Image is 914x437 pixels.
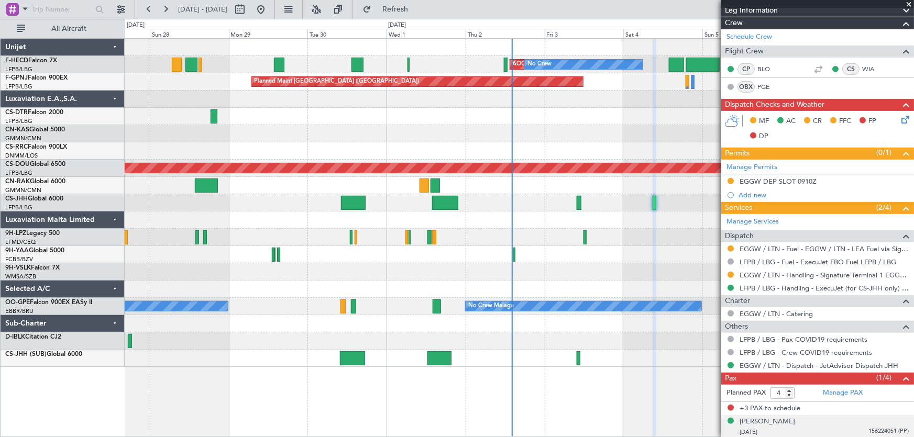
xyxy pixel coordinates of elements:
a: LFPB / LBG - Fuel - ExecuJet FBO Fuel LFPB / LBG [740,257,896,266]
span: [DATE] [740,428,757,436]
span: [DATE] - [DATE] [178,5,227,14]
a: FCBB/BZV [5,255,33,263]
span: Pax [725,373,736,385]
a: F-GPNJFalcon 900EX [5,75,68,81]
span: 9H-YAA [5,248,29,254]
a: CN-KASGlobal 5000 [5,127,65,133]
a: EGGW / LTN - Dispatch - JetAdvisor Dispatch JHH [740,361,898,370]
span: Leg Information [725,5,778,17]
button: Refresh [358,1,421,18]
span: CN-RAK [5,178,30,185]
a: 9H-YAAGlobal 5000 [5,248,64,254]
button: All Aircraft [12,20,114,37]
div: Tue 30 [307,29,387,38]
div: [PERSON_NAME] [740,417,795,427]
a: LFPB / LBG - Crew COVID19 requirements [740,348,872,357]
span: MF [759,116,769,127]
a: LFPB / LBG - Pax COVID19 requirements [740,335,867,344]
div: AOG Maint Paris ([GEOGRAPHIC_DATA]) [513,57,623,72]
div: CS [842,63,860,75]
a: WMSA/SZB [5,273,36,281]
span: (2/4) [876,202,891,213]
a: Manage Permits [726,162,777,173]
a: CS-DOUGlobal 6500 [5,161,65,167]
a: EGGW / LTN - Fuel - EGGW / LTN - LEA Fuel via Signature in EGGW [740,244,909,253]
div: [DATE] [388,21,406,30]
a: EGGW / LTN - Catering [740,309,813,318]
div: EGGW DEP SLOT 0910Z [740,177,817,186]
span: Charter [725,295,750,307]
span: D-IBLK [5,334,25,340]
div: [DATE] [127,21,145,30]
a: LFPB/LBG [5,117,32,125]
a: CN-RAKGlobal 6000 [5,178,65,185]
div: CP [737,63,755,75]
span: 9H-VSLK [5,265,31,271]
span: AC [786,116,796,127]
span: All Aircraft [27,25,111,32]
div: Fri 3 [545,29,624,38]
div: No Crew Malaga [468,298,514,314]
a: LFPB/LBG [5,83,32,91]
a: DNMM/LOS [5,152,38,160]
span: F-HECD [5,58,28,64]
span: CS-JHH (SUB) [5,351,47,357]
a: D-IBLKCitation CJ2 [5,334,61,340]
a: 9H-VSLKFalcon 7X [5,265,60,271]
div: Sun 5 [702,29,781,38]
a: CS-JHH (SUB)Global 6000 [5,351,82,357]
a: EGGW / LTN - Handling - Signature Terminal 1 EGGW / LTN [740,271,909,279]
span: CR [813,116,822,127]
div: Mon 29 [229,29,308,38]
a: CS-JHHGlobal 6000 [5,196,63,202]
a: LFPB/LBG [5,169,32,177]
span: F-GPNJ [5,75,28,81]
span: CN-KAS [5,127,29,133]
a: OO-GPEFalcon 900EX EASy II [5,299,92,306]
div: Planned Maint [GEOGRAPHIC_DATA] ([GEOGRAPHIC_DATA]) [255,74,420,89]
a: LFPB/LBG [5,65,32,73]
span: DP [759,131,768,142]
span: Services [725,202,752,214]
a: LFPB / LBG - Handling - ExecuJet (for CS-JHH only) LFPB / LBG [740,284,909,293]
span: 9H-LPZ [5,230,26,237]
span: (0/1) [876,147,891,158]
a: Manage Services [726,217,779,227]
span: FP [868,116,876,127]
span: Crew [725,17,743,29]
span: Dispatch [725,230,754,242]
a: EBBR/BRU [5,307,34,315]
label: Planned PAX [726,388,766,398]
a: LFMD/CEQ [5,238,36,246]
span: Flight Crew [725,46,764,58]
span: Others [725,321,748,333]
div: OBX [737,81,755,93]
span: (1/4) [876,372,891,383]
a: CS-RRCFalcon 900LX [5,144,67,150]
span: Permits [725,148,750,160]
a: GMMN/CMN [5,186,41,194]
span: FFC [839,116,851,127]
div: Wed 1 [387,29,466,38]
span: 156224051 (PP) [868,427,909,436]
a: Manage PAX [823,388,863,398]
span: CS-RRC [5,144,28,150]
div: Sat 4 [623,29,702,38]
span: Dispatch Checks and Weather [725,99,824,111]
a: WIA [862,64,886,74]
a: 9H-LPZLegacy 500 [5,230,60,237]
span: OO-GPE [5,299,30,306]
div: Add new [739,191,909,199]
span: CS-JHH [5,196,28,202]
a: BLO [757,64,781,74]
span: Refresh [373,6,417,13]
a: PGE [757,82,781,92]
span: CS-DOU [5,161,30,167]
div: Sun 28 [150,29,229,38]
a: Schedule Crew [726,32,772,42]
a: GMMN/CMN [5,135,41,142]
span: +3 PAX to schedule [740,404,800,414]
div: Thu 2 [466,29,545,38]
div: No Crew [527,57,552,72]
input: Trip Number [32,2,92,17]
